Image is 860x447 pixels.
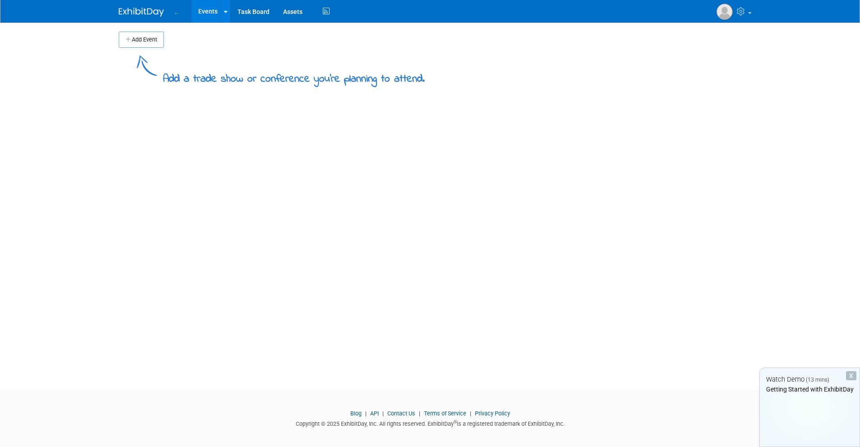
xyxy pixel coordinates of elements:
[475,410,510,417] a: Privacy Policy
[370,410,379,417] a: API
[363,410,369,417] span: |
[468,410,474,417] span: |
[380,410,386,417] span: |
[760,385,860,394] div: Getting Started with ExhibitDay
[163,65,425,87] div: Add a trade show or conference you're planning to attend.
[424,410,466,417] a: Terms of Service
[806,377,829,383] span: (13 mins)
[387,410,415,417] a: Contact Us
[454,419,457,424] sup: ®
[119,32,164,48] button: Add Event
[119,8,164,17] img: ExhibitDay
[417,410,423,417] span: |
[350,410,362,417] a: Blog
[175,8,178,15] span: ..
[760,375,860,384] div: Watch Demo
[716,3,733,20] img: 2cold Atlas
[846,371,856,380] div: Dismiss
